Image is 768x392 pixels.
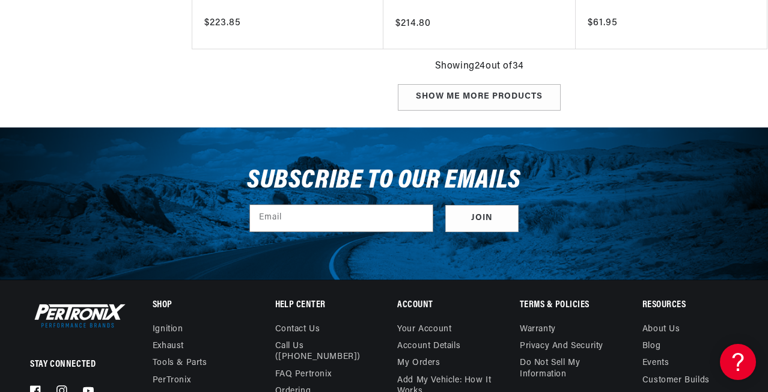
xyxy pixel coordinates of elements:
[250,205,433,231] input: Email
[397,338,460,355] a: Account details
[275,324,320,338] a: Contact us
[398,84,561,111] div: Show me more products
[642,355,669,372] a: Events
[642,372,710,389] a: Customer Builds
[30,358,114,371] p: Stay Connected
[275,366,332,383] a: FAQ Pertronix
[397,324,451,338] a: Your account
[520,324,556,338] a: Warranty
[30,301,126,330] img: Pertronix
[153,372,190,389] a: PerTronix
[153,338,184,355] a: Exhaust
[397,355,440,372] a: My orders
[642,324,680,338] a: About Us
[275,338,362,366] a: Call Us ([PHONE_NUMBER])
[153,355,207,372] a: Tools & Parts
[520,338,603,355] a: Privacy and Security
[153,324,183,338] a: Ignition
[445,205,519,232] button: Subscribe
[247,170,521,192] h3: Subscribe to our emails
[520,355,615,382] a: Do not sell my information
[642,338,660,355] a: Blog
[435,59,524,75] span: Showing 24 out of 34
